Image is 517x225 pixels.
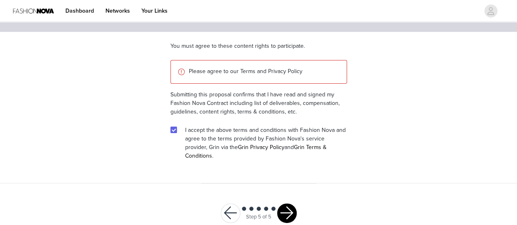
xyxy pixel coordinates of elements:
span: I accept the above terms and conditions with Fashion Nova and agree to the terms provided by Fash... [185,127,346,159]
div: Step 5 of 5 [246,213,271,221]
img: Fashion Nova Logo [13,2,54,20]
a: Grin Privacy Policy [238,144,284,151]
p: Please agree to our Terms and Privacy Policy [189,67,340,76]
a: Dashboard [60,2,99,20]
div: avatar [487,4,495,18]
p: Submitting this proposal confirms that I have read and signed my Fashion Nova Contract including ... [170,90,347,116]
p: You must agree to these content rights to participate. [170,42,347,50]
a: Your Links [137,2,172,20]
a: Networks [101,2,135,20]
